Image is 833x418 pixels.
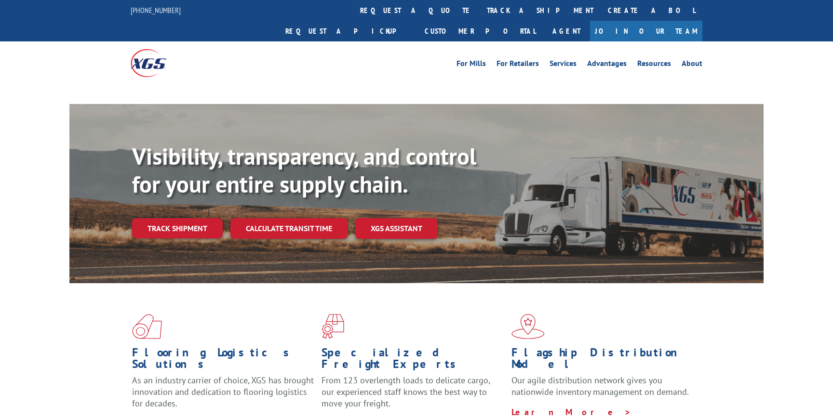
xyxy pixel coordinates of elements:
b: Visibility, transparency, and control for your entire supply chain. [132,141,476,199]
img: xgs-icon-focused-on-flooring-red [322,314,344,339]
h1: Flooring Logistics Solutions [132,347,314,375]
span: Our agile distribution network gives you nationwide inventory management on demand. [511,375,689,397]
a: Services [550,60,577,70]
h1: Specialized Freight Experts [322,347,504,375]
a: Calculate transit time [230,218,348,239]
a: Advantages [587,60,627,70]
a: Agent [543,21,590,41]
p: From 123 overlength loads to delicate cargo, our experienced staff knows the best way to move you... [322,375,504,418]
img: xgs-icon-total-supply-chain-intelligence-red [132,314,162,339]
a: [PHONE_NUMBER] [131,5,181,15]
a: Track shipment [132,218,223,238]
a: Request a pickup [278,21,417,41]
a: For Retailers [497,60,539,70]
h1: Flagship Distribution Model [511,347,694,375]
a: For Mills [457,60,486,70]
a: Resources [637,60,671,70]
a: Customer Portal [417,21,543,41]
a: Learn More > [511,406,631,418]
a: XGS ASSISTANT [355,218,438,239]
a: About [682,60,702,70]
img: xgs-icon-flagship-distribution-model-red [511,314,545,339]
span: As an industry carrier of choice, XGS has brought innovation and dedication to flooring logistics... [132,375,314,409]
a: Join Our Team [590,21,702,41]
